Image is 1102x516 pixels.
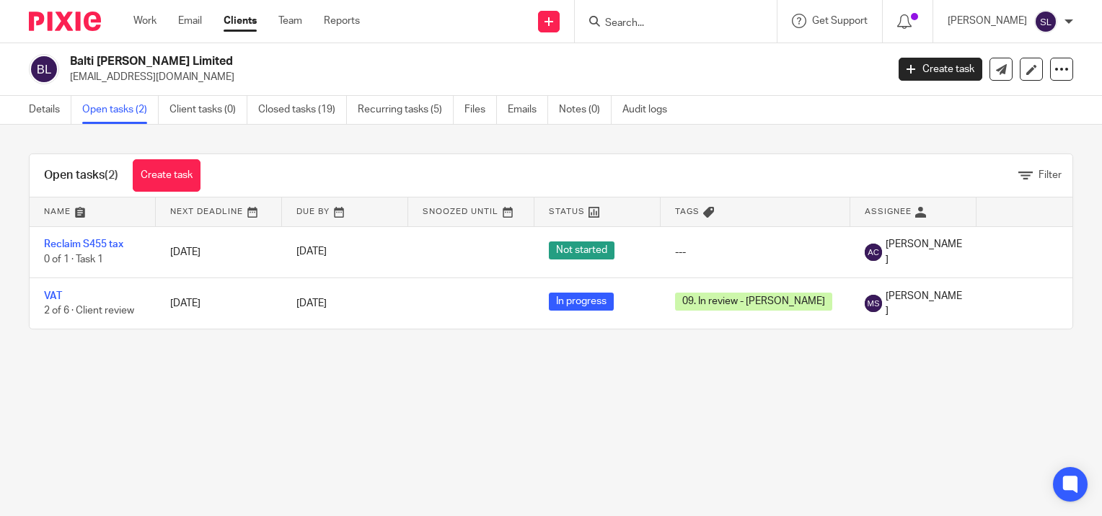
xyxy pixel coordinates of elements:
img: svg%3E [29,54,59,84]
a: Client tasks (0) [169,96,247,124]
a: Closed tasks (19) [258,96,347,124]
span: (2) [105,169,118,181]
p: [PERSON_NAME] [948,14,1027,28]
a: Notes (0) [559,96,612,124]
a: Email [178,14,202,28]
a: Team [278,14,302,28]
a: VAT [44,291,62,301]
a: Create task [899,58,982,81]
span: [PERSON_NAME] [886,289,962,319]
h1: Open tasks [44,168,118,183]
span: In progress [549,293,614,311]
a: Create task [133,159,200,192]
input: Search [604,17,733,30]
img: Pixie [29,12,101,31]
a: Reports [324,14,360,28]
td: [DATE] [156,226,282,277]
div: --- [675,245,836,259]
td: [DATE] [156,277,282,329]
a: Reclaim S455 tax [44,239,123,249]
span: [DATE] [296,247,327,257]
span: [DATE] [296,298,327,308]
span: Status [549,208,585,215]
a: Files [464,96,497,124]
a: Details [29,96,71,124]
img: svg%3E [1034,10,1057,33]
span: Tags [675,208,700,215]
h2: Balti [PERSON_NAME] Limited [70,54,715,69]
img: svg%3E [865,244,882,261]
a: Recurring tasks (5) [358,96,454,124]
a: Open tasks (2) [82,96,159,124]
span: Get Support [812,16,868,26]
a: Audit logs [622,96,678,124]
span: [PERSON_NAME] [886,237,962,267]
span: Filter [1039,170,1062,180]
p: [EMAIL_ADDRESS][DOMAIN_NAME] [70,70,877,84]
span: Snoozed Until [423,208,498,215]
a: Clients [224,14,257,28]
a: Emails [508,96,548,124]
span: Not started [549,241,614,259]
span: 09. In review - [PERSON_NAME] [675,293,832,311]
span: 2 of 6 · Client review [44,306,134,316]
a: Work [133,14,157,28]
img: svg%3E [865,295,882,312]
span: 0 of 1 · Task 1 [44,254,103,264]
